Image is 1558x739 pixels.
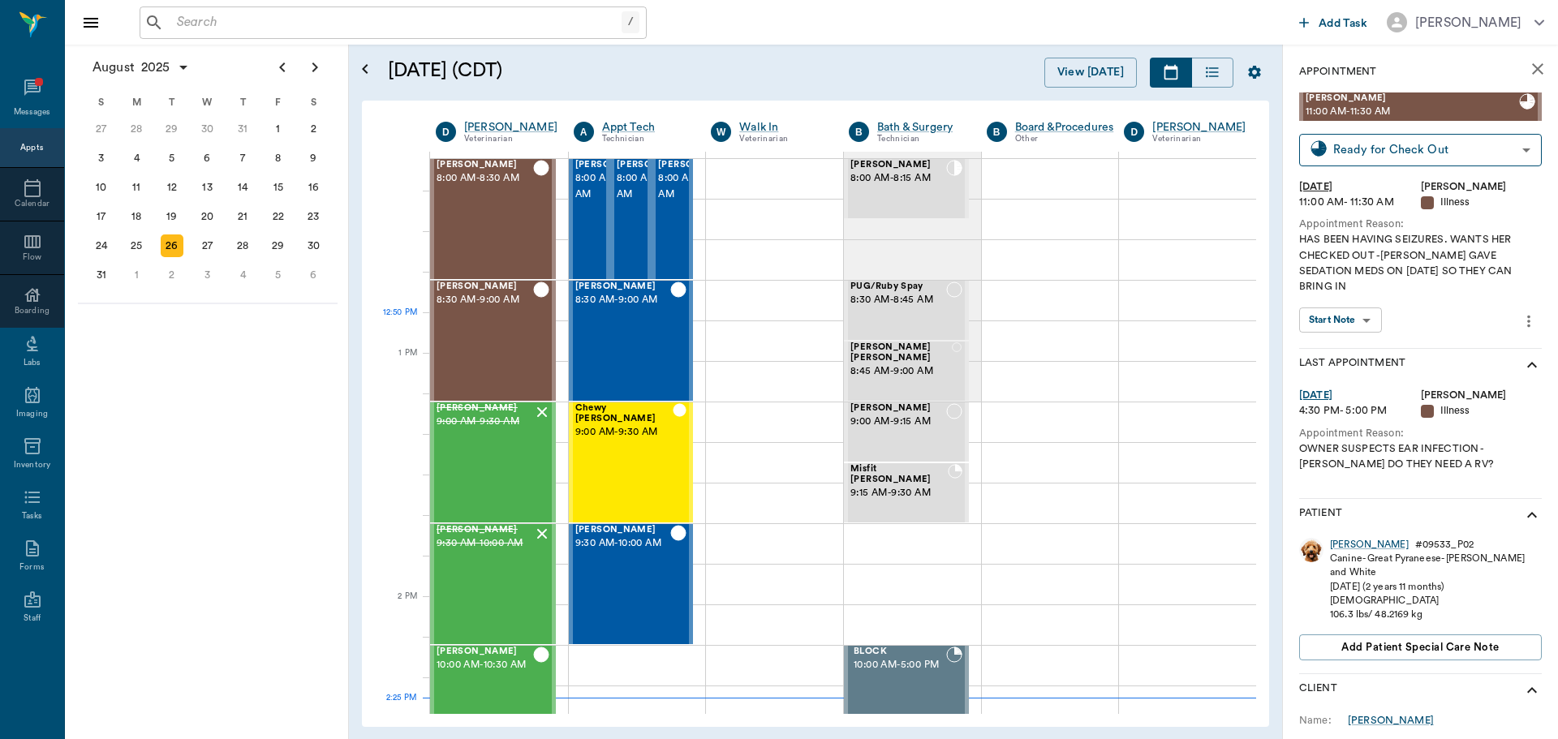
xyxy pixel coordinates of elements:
a: [PERSON_NAME] [464,119,557,135]
a: [PERSON_NAME] [1330,538,1409,552]
div: Sunday, August 17, 2025 [90,205,113,228]
div: [PERSON_NAME] [1421,179,1543,195]
div: Appointment Reason: [1299,426,1542,441]
span: PUG/Ruby Spay [850,281,946,292]
svg: show more [1522,681,1542,700]
div: Tuesday, August 19, 2025 [161,205,183,228]
span: 9:30 AM - 10:00 AM [437,535,533,552]
span: [PERSON_NAME] [437,281,533,292]
div: Monday, September 1, 2025 [125,264,148,286]
button: Next page [299,51,331,84]
button: Open calendar [355,38,375,101]
span: August [89,56,138,79]
div: Sunday, July 27, 2025 [90,118,113,140]
button: View [DATE] [1044,58,1137,88]
div: [DEMOGRAPHIC_DATA] [1330,594,1542,608]
span: [PERSON_NAME] [437,403,533,414]
div: # 09533_P02 [1415,538,1474,552]
div: CHECKED_IN, 8:00 AM - 8:15 AM [844,158,969,219]
span: 9:00 AM - 9:30 AM [575,424,674,440]
div: Thursday, July 31, 2025 [231,118,254,140]
span: 8:45 AM - 9:00 AM [850,363,952,380]
div: Veterinarian [739,132,824,146]
button: close [1521,53,1554,85]
a: Walk In [739,119,824,135]
div: Wednesday, August 27, 2025 [196,234,219,257]
span: 10:00 AM - 10:30 AM [437,657,533,673]
div: Saturday, August 9, 2025 [302,147,325,170]
div: CHECKED_OUT, 8:00 AM - 8:30 AM [430,158,556,280]
a: Appt Tech [602,119,687,135]
div: Technician [602,132,687,146]
span: BLOCK [854,647,946,657]
div: Inventory [14,459,50,471]
div: Wednesday, August 6, 2025 [196,147,219,170]
div: Friday, September 5, 2025 [267,264,290,286]
div: Thursday, August 14, 2025 [231,176,254,199]
div: Canine - Great Pyraneese - [PERSON_NAME] and White [1330,552,1542,579]
div: CHECKED_OUT, 8:00 AM - 8:30 AM [569,158,610,280]
a: Bath & Surgery [877,119,962,135]
div: Tuesday, August 12, 2025 [161,176,183,199]
div: Wednesday, August 13, 2025 [196,176,219,199]
div: Monday, August 25, 2025 [125,234,148,257]
span: Chewy [PERSON_NAME] [575,403,674,424]
button: Add patient Special Care Note [1299,634,1542,660]
div: Staff [24,612,41,625]
div: 1 PM [375,345,417,385]
div: Veterinarian [1152,132,1246,146]
button: August2025 [84,51,198,84]
span: [PERSON_NAME] [850,160,946,170]
div: Friday, August 8, 2025 [267,147,290,170]
div: NOT_CONFIRMED, 8:45 AM - 9:00 AM [844,341,969,402]
div: Saturday, August 2, 2025 [302,118,325,140]
div: D [436,122,456,142]
span: [PERSON_NAME] [437,160,533,170]
p: Patient [1299,505,1342,525]
div: Saturday, August 30, 2025 [302,234,325,257]
span: 8:30 AM - 8:45 AM [850,292,946,308]
div: W [711,122,731,142]
div: CHECKED_OUT, 8:30 AM - 9:00 AM [430,280,556,402]
div: 106.3 lbs / 48.2169 kg [1330,608,1542,621]
div: BOOKED, 9:15 AM - 9:30 AM [844,462,969,523]
div: Thursday, August 21, 2025 [231,205,254,228]
div: HAS BEEN HAVING SEIZURES. WANTS HER CHECKED OUT -[PERSON_NAME] GAVE SEDATION MEDS ON [DATE] SO TH... [1299,232,1542,294]
div: CHECKED_OUT, 8:00 AM - 8:30 AM [610,158,652,280]
div: Tuesday, September 2, 2025 [161,264,183,286]
span: [PERSON_NAME] [PERSON_NAME] [850,342,952,363]
div: NO_SHOW, 9:30 AM - 10:00 AM [430,523,556,645]
div: Start Note [1309,311,1356,329]
span: 9:00 AM - 9:15 AM [850,414,946,430]
div: W [190,90,226,114]
div: Forms [19,561,44,574]
div: Friday, August 1, 2025 [267,118,290,140]
span: 9:15 AM - 9:30 AM [850,485,948,501]
p: Appointment [1299,64,1376,79]
div: Monday, August 4, 2025 [125,147,148,170]
span: [PERSON_NAME] [617,160,698,170]
div: [PERSON_NAME] [1415,13,1521,32]
div: Sunday, August 10, 2025 [90,176,113,199]
div: Friday, August 29, 2025 [267,234,290,257]
div: Friday, August 22, 2025 [267,205,290,228]
button: more [1516,307,1542,335]
button: Close drawer [75,6,107,39]
div: Appts [20,142,43,154]
span: 8:00 AM - 8:30 AM [575,170,656,203]
span: [PERSON_NAME] [575,160,656,170]
div: Saturday, August 23, 2025 [302,205,325,228]
div: D [1124,122,1144,142]
div: S [295,90,331,114]
div: Wednesday, August 20, 2025 [196,205,219,228]
span: 8:00 AM - 8:30 AM [437,170,533,187]
div: Messages [14,106,51,118]
div: Tuesday, July 29, 2025 [161,118,183,140]
div: A [574,122,594,142]
div: / [622,11,639,33]
h5: [DATE] (CDT) [388,58,767,84]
